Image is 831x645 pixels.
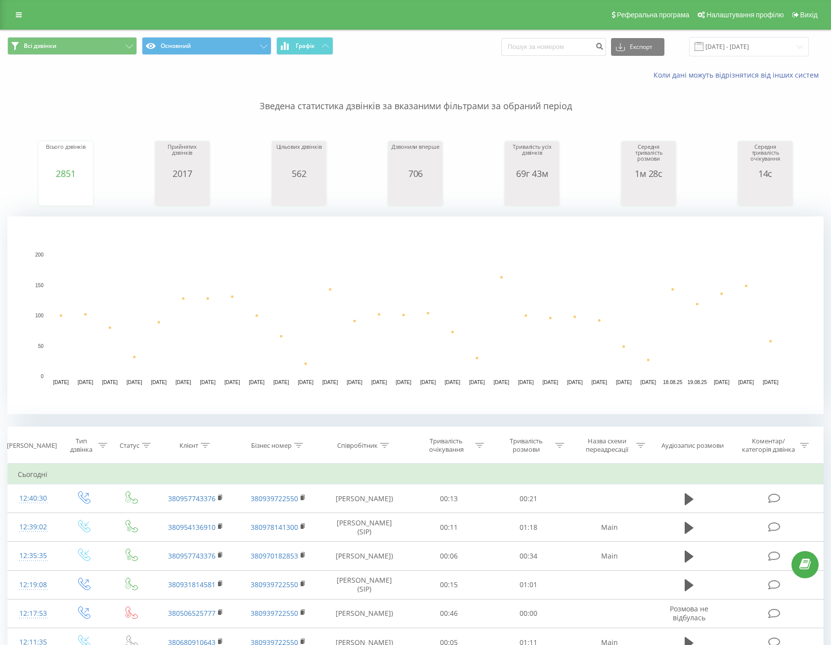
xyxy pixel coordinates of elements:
[251,441,292,450] div: Бізнес номер
[142,37,271,55] button: Основний
[663,380,682,385] text: 18.08.25
[179,441,198,450] div: Клієнт
[409,542,488,570] td: 00:06
[488,599,568,628] td: 00:00
[624,178,673,208] svg: A chart.
[158,178,207,208] svg: A chart.
[53,380,69,385] text: [DATE]
[322,380,338,385] text: [DATE]
[35,283,44,288] text: 150
[168,580,216,589] a: 380931814581
[670,604,708,622] span: Розмова не відбулась
[396,380,412,385] text: [DATE]
[18,604,49,623] div: 12:17:53
[688,380,707,385] text: 19.08.25
[158,144,207,169] div: Прийнятих дзвінків
[274,144,324,169] div: Цільових дзвінків
[296,43,315,49] span: Графік
[507,144,557,169] div: Тривалість усіх дзвінків
[409,570,488,599] td: 00:15
[739,380,754,385] text: [DATE]
[617,11,690,19] span: Реферальна програма
[168,494,216,503] a: 380957743376
[391,144,440,169] div: Дзвонили вперше
[391,169,440,178] div: 706
[741,169,790,178] div: 14с
[714,380,730,385] text: [DATE]
[592,380,608,385] text: [DATE]
[38,344,44,349] text: 50
[741,144,790,169] div: Середня тривалість очікування
[409,513,488,542] td: 00:11
[41,178,90,208] div: A chart.
[151,380,167,385] text: [DATE]
[337,441,378,450] div: Співробітник
[371,380,387,385] text: [DATE]
[740,437,797,454] div: Коментар/категорія дзвінка
[420,380,436,385] text: [DATE]
[741,178,790,208] svg: A chart.
[18,517,49,537] div: 12:39:02
[568,513,651,542] td: Main
[320,513,409,542] td: [PERSON_NAME] (SIP)
[127,380,142,385] text: [DATE]
[18,546,49,565] div: 12:35:35
[543,380,559,385] text: [DATE]
[102,380,118,385] text: [DATE]
[320,542,409,570] td: [PERSON_NAME])
[488,484,568,513] td: 00:21
[41,144,90,169] div: Всього дзвінків
[706,11,784,19] span: Налаштування профілю
[500,437,553,454] div: Тривалість розмови
[507,169,557,178] div: 69г 43м
[224,380,240,385] text: [DATE]
[249,380,265,385] text: [DATE]
[445,380,461,385] text: [DATE]
[273,380,289,385] text: [DATE]
[800,11,818,19] span: Вихід
[18,489,49,508] div: 12:40:30
[797,589,821,613] iframe: Intercom live chat
[158,169,207,178] div: 2017
[494,380,510,385] text: [DATE]
[409,484,488,513] td: 00:13
[567,380,583,385] text: [DATE]
[41,169,90,178] div: 2851
[18,575,49,595] div: 12:19:08
[320,484,409,513] td: [PERSON_NAME])
[488,513,568,542] td: 01:18
[641,380,656,385] text: [DATE]
[35,252,44,258] text: 200
[763,380,779,385] text: [DATE]
[35,313,44,318] text: 100
[7,216,824,414] div: A chart.
[251,608,298,618] a: 380939722550
[347,380,363,385] text: [DATE]
[41,374,44,379] text: 0
[488,570,568,599] td: 01:01
[168,608,216,618] a: 380506525777
[251,494,298,503] a: 380939722550
[251,522,298,532] a: 380978141300
[175,380,191,385] text: [DATE]
[274,169,324,178] div: 562
[611,38,664,56] button: Експорт
[661,441,724,450] div: Аудіозапис розмови
[320,570,409,599] td: [PERSON_NAME] (SIP)
[469,380,485,385] text: [DATE]
[320,599,409,628] td: [PERSON_NAME])
[581,437,634,454] div: Назва схеми переадресації
[274,178,324,208] svg: A chart.
[507,178,557,208] svg: A chart.
[298,380,314,385] text: [DATE]
[24,42,56,50] span: Всі дзвінки
[168,551,216,560] a: 380957743376
[501,38,606,56] input: Пошук за номером
[391,178,440,208] div: A chart.
[251,580,298,589] a: 380939722550
[624,144,673,169] div: Середня тривалість розмови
